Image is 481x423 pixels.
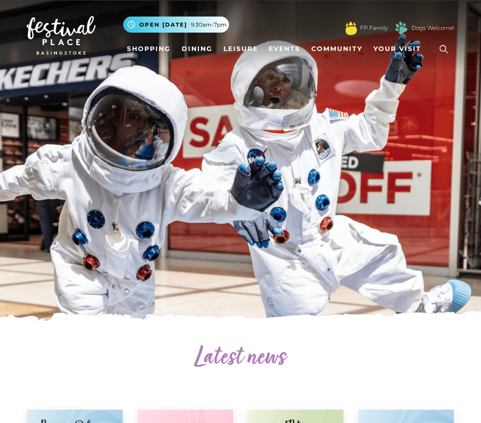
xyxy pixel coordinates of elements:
span: Open [DATE] [139,21,187,29]
img: Festival Place Logo [27,16,96,55]
a: Events [265,40,304,57]
a: Dining [178,40,216,57]
a: Community [308,40,366,57]
h2: Latest news [27,344,454,373]
a: FP Family [360,24,388,32]
a: Your Visit [370,40,429,57]
a: Leisure [220,40,262,57]
button: Open [DATE] 9.30am-7pm [123,17,229,33]
span: 9.30am-7pm [191,21,227,29]
a: Shopping [123,40,174,57]
span: Your Visit [373,44,421,54]
a: Dogs Welcome! [412,24,454,32]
